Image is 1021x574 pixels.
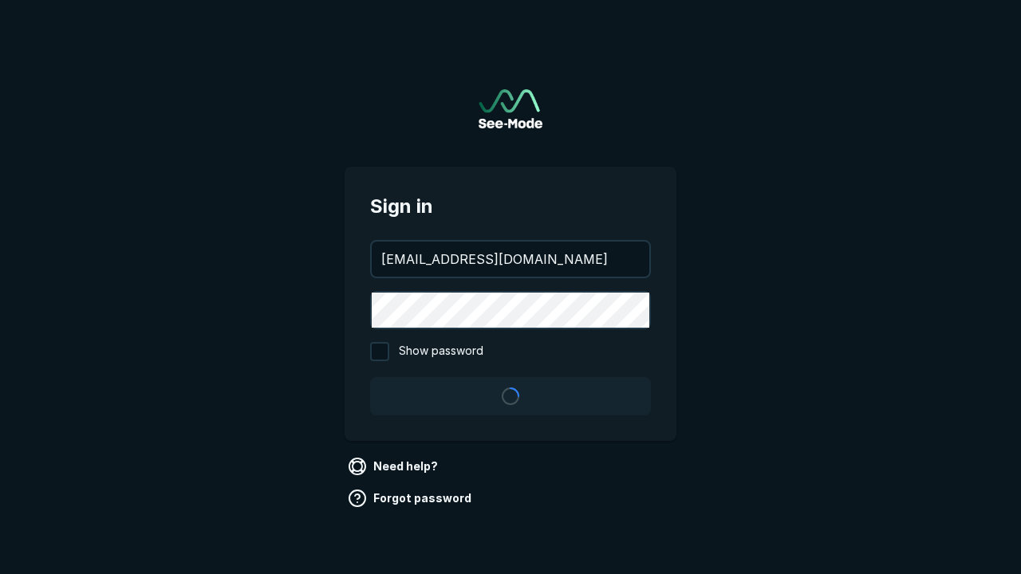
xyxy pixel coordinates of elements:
a: Need help? [345,454,444,479]
span: Sign in [370,192,651,221]
a: Forgot password [345,486,478,511]
input: your@email.com [372,242,649,277]
a: Go to sign in [479,89,542,128]
img: See-Mode Logo [479,89,542,128]
span: Show password [399,342,483,361]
